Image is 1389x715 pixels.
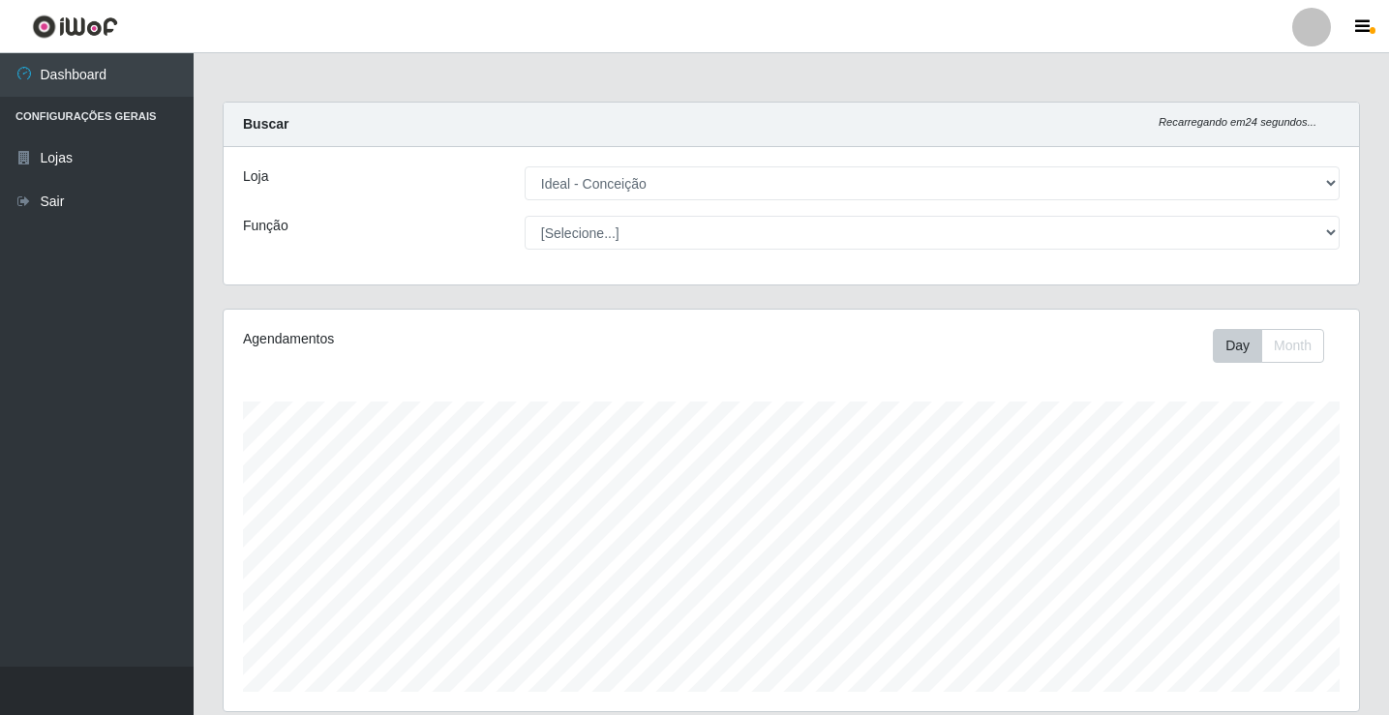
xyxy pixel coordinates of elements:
[243,116,288,132] strong: Buscar
[1213,329,1262,363] button: Day
[243,216,288,236] label: Função
[243,329,683,349] div: Agendamentos
[1213,329,1340,363] div: Toolbar with button groups
[243,166,268,187] label: Loja
[1213,329,1324,363] div: First group
[32,15,118,39] img: CoreUI Logo
[1159,116,1316,128] i: Recarregando em 24 segundos...
[1261,329,1324,363] button: Month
